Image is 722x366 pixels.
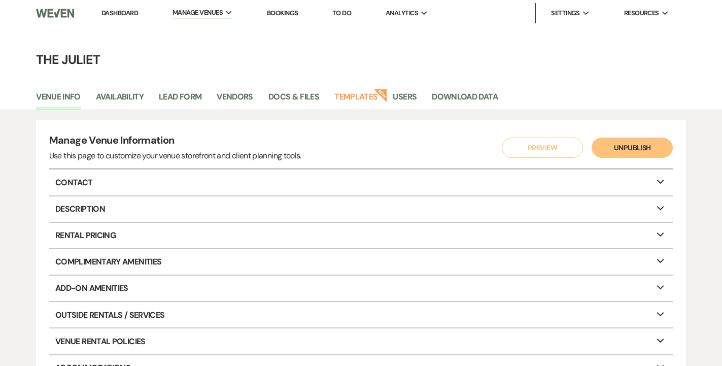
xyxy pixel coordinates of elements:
[173,8,223,18] span: Manage Venues
[49,170,673,195] p: Contact
[432,90,498,110] a: Download Data
[49,276,673,301] p: Add-On Amenities
[159,90,201,110] a: Lead Form
[332,9,351,17] a: To Do
[49,302,673,327] p: Outside Rentals / Services
[386,8,418,18] span: Analytics
[551,8,580,18] span: Settings
[49,196,673,222] p: Description
[499,138,580,158] a: Preview
[36,90,81,110] a: Venue Info
[374,88,388,102] strong: New
[502,138,583,158] button: Preview
[49,328,673,354] p: Venue Rental Policies
[49,223,673,248] p: Rental Pricing
[101,9,138,17] a: Dashboard
[36,3,74,24] img: Weven Logo
[49,249,673,275] p: Complimentary Amenities
[49,150,301,162] div: Use this page to customize your venue storefront and client planning tools.
[267,9,298,17] a: Bookings
[96,90,144,110] a: Availability
[592,138,673,158] button: Unpublish
[268,90,319,110] a: Docs & Files
[49,133,301,150] h4: Manage Venue Information
[217,90,253,110] a: Vendors
[624,8,659,18] span: Resources
[393,90,417,110] a: Users
[334,90,377,110] a: Templates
